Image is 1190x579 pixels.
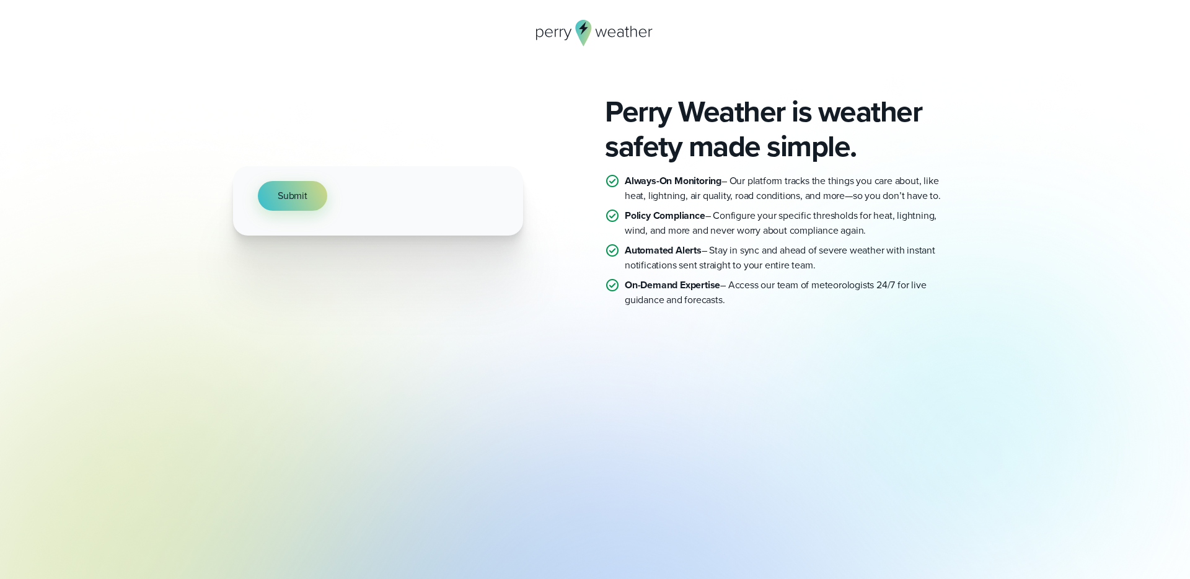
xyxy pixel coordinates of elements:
p: – Our platform tracks the things you care about, like heat, lightning, air quality, road conditio... [625,174,957,203]
p: – Configure your specific thresholds for heat, lightning, wind, and more and never worry about co... [625,208,957,238]
strong: Automated Alerts [625,243,702,257]
h2: Perry Weather is weather safety made simple. [605,94,957,164]
strong: Policy Compliance [625,208,705,223]
strong: On-Demand Expertise [625,278,720,292]
p: – Access our team of meteorologists 24/7 for live guidance and forecasts. [625,278,957,307]
p: – Stay in sync and ahead of severe weather with instant notifications sent straight to your entir... [625,243,957,273]
button: Submit [258,181,327,211]
strong: Always-On Monitoring [625,174,721,188]
span: Submit [278,188,307,203]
